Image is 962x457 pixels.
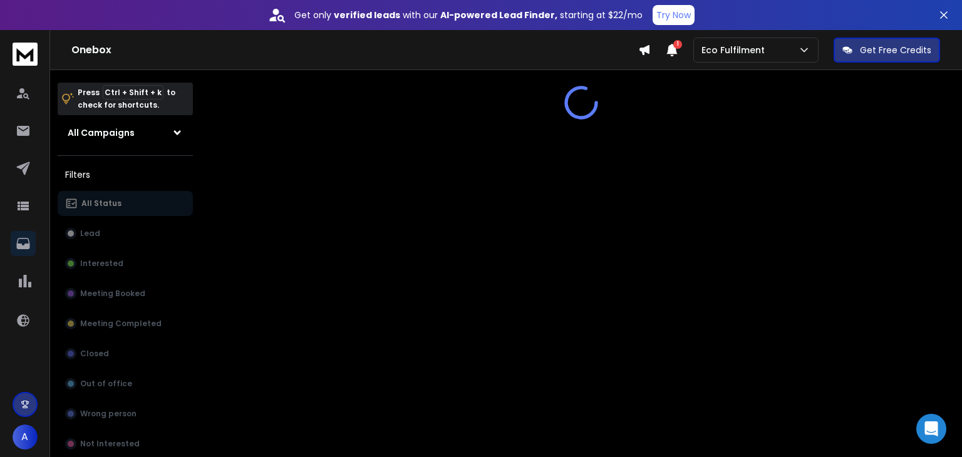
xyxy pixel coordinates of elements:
p: Press to check for shortcuts. [78,86,175,111]
button: A [13,424,38,449]
button: Try Now [653,5,695,25]
span: 1 [673,40,682,49]
h1: Onebox [71,43,638,58]
span: Ctrl + Shift + k [103,85,163,100]
strong: verified leads [334,9,400,21]
p: Try Now [656,9,691,21]
button: All Campaigns [58,120,193,145]
h3: Filters [58,166,193,183]
img: logo [13,43,38,66]
p: Eco Fulfilment [701,44,770,56]
strong: AI-powered Lead Finder, [440,9,557,21]
p: Get Free Credits [860,44,931,56]
h1: All Campaigns [68,126,135,139]
button: Get Free Credits [834,38,940,63]
p: Get only with our starting at $22/mo [294,9,643,21]
div: Open Intercom Messenger [916,414,946,444]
